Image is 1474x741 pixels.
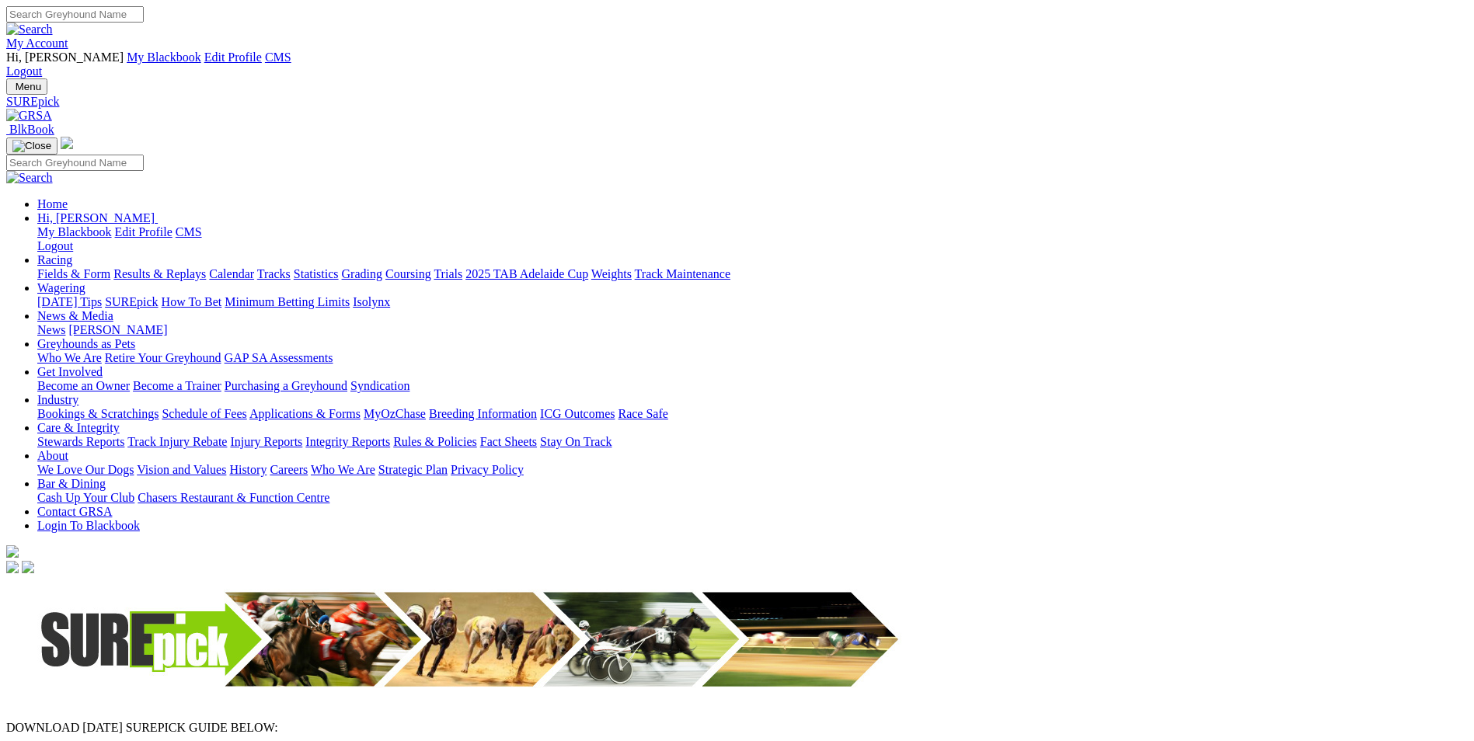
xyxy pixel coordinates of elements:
[37,267,110,280] a: Fields & Form
[137,463,226,476] a: Vision and Values
[6,78,47,95] button: Toggle navigation
[294,267,339,280] a: Statistics
[480,435,537,448] a: Fact Sheets
[6,109,52,123] img: GRSA
[6,6,144,23] input: Search
[249,407,361,420] a: Applications & Forms
[257,267,291,280] a: Tracks
[37,281,85,294] a: Wagering
[115,225,172,238] a: Edit Profile
[229,463,267,476] a: History
[6,64,42,78] a: Logout
[6,23,53,37] img: Search
[540,407,615,420] a: ICG Outcomes
[127,435,227,448] a: Track Injury Rebate
[635,267,730,280] a: Track Maintenance
[37,407,159,420] a: Bookings & Scratchings
[225,351,333,364] a: GAP SA Assessments
[342,267,382,280] a: Grading
[133,379,221,392] a: Become a Trainer
[6,123,54,136] a: BlkBook
[434,267,462,280] a: Trials
[6,545,19,558] img: logo-grsa-white.png
[37,351,1468,365] div: Greyhounds as Pets
[37,491,1468,505] div: Bar & Dining
[225,379,347,392] a: Purchasing a Greyhound
[364,407,426,420] a: MyOzChase
[37,505,112,518] a: Contact GRSA
[68,323,167,336] a: [PERSON_NAME]
[37,365,103,378] a: Get Involved
[37,379,1468,393] div: Get Involved
[385,267,431,280] a: Coursing
[305,435,390,448] a: Integrity Reports
[37,435,1468,449] div: Care & Integrity
[37,239,73,252] a: Logout
[37,491,134,504] a: Cash Up Your Club
[6,50,124,64] span: Hi, [PERSON_NAME]
[127,50,201,64] a: My Blackbook
[6,155,144,171] input: Search
[162,295,222,308] a: How To Bet
[22,561,34,573] img: twitter.svg
[6,561,19,573] img: facebook.svg
[270,463,308,476] a: Careers
[37,407,1468,421] div: Industry
[37,393,78,406] a: Industry
[350,379,409,392] a: Syndication
[353,295,390,308] a: Isolynx
[451,463,524,476] a: Privacy Policy
[209,267,254,280] a: Calendar
[105,295,158,308] a: SUREpick
[37,309,113,322] a: News & Media
[225,295,350,308] a: Minimum Betting Limits
[540,435,612,448] a: Stay On Track
[37,519,140,532] a: Login To Blackbook
[37,351,102,364] a: Who We Are
[265,50,291,64] a: CMS
[105,351,221,364] a: Retire Your Greyhound
[6,50,1468,78] div: My Account
[378,463,448,476] a: Strategic Plan
[37,267,1468,281] div: Racing
[37,295,102,308] a: [DATE] Tips
[204,50,262,64] a: Edit Profile
[6,95,1468,109] a: SUREpick
[162,407,246,420] a: Schedule of Fees
[113,267,206,280] a: Results & Replays
[37,225,1468,253] div: Hi, [PERSON_NAME]
[37,253,72,266] a: Racing
[618,407,667,420] a: Race Safe
[393,435,477,448] a: Rules & Policies
[9,123,54,136] span: BlkBook
[37,225,112,238] a: My Blackbook
[37,463,134,476] a: We Love Our Dogs
[230,435,302,448] a: Injury Reports
[12,140,51,152] img: Close
[37,323,65,336] a: News
[37,421,120,434] a: Care & Integrity
[37,323,1468,337] div: News & Media
[61,137,73,149] img: logo-grsa-white.png
[37,197,68,210] a: Home
[37,337,135,350] a: Greyhounds as Pets
[6,37,68,50] a: My Account
[37,379,130,392] a: Become an Owner
[176,225,202,238] a: CMS
[37,435,124,448] a: Stewards Reports
[37,449,68,462] a: About
[591,267,632,280] a: Weights
[16,81,41,92] span: Menu
[429,407,537,420] a: Breeding Information
[6,171,53,185] img: Search
[37,295,1468,309] div: Wagering
[465,267,588,280] a: 2025 TAB Adelaide Cup
[138,491,329,504] a: Chasers Restaurant & Function Centre
[37,211,155,224] span: Hi, [PERSON_NAME]
[37,463,1468,477] div: About
[37,211,158,224] a: Hi, [PERSON_NAME]
[37,477,106,490] a: Bar & Dining
[6,576,939,704] img: Surepick_banner_2.jpg
[6,137,57,155] button: Toggle navigation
